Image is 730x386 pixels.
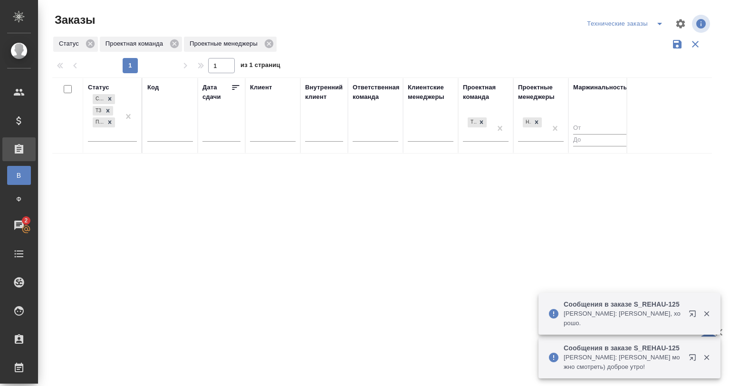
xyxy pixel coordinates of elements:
span: Ф [12,194,26,204]
button: Закрыть [697,353,716,362]
a: В [7,166,31,185]
div: Проектная команда [463,83,509,102]
input: От [573,123,640,135]
span: 2 [19,216,33,225]
div: Проектные менеджеры [184,37,277,52]
div: Технический [468,117,476,127]
span: Посмотреть информацию [692,15,712,33]
button: Закрыть [697,309,716,318]
div: Маржинальность [573,83,627,92]
span: из 1 страниц [240,59,280,73]
div: Код [147,83,159,92]
div: Создан, ТЗ, Подтвержден [92,93,116,105]
p: Сообщения в заказе S_REHAU-125 [564,299,682,309]
p: [PERSON_NAME]: [PERSON_NAME], хорошо. [564,309,682,328]
div: ТЗ [93,106,103,116]
a: Ф [7,190,31,209]
p: Проектная команда [106,39,166,48]
p: Сообщения в заказе S_REHAU-125 [564,343,682,353]
div: Проектная команда [100,37,182,52]
input: До [573,134,640,146]
button: Сохранить фильтры [668,35,686,53]
div: Не указано [522,116,543,128]
button: Сбросить фильтры [686,35,704,53]
p: Проектные менеджеры [190,39,261,48]
p: Статус [59,39,82,48]
span: Заказы [52,12,95,28]
button: Открыть в новой вкладке [683,348,706,371]
div: Ответственная команда [353,83,400,102]
div: Создан, ТЗ, Подтвержден [92,105,114,117]
span: Настроить таблицу [669,12,692,35]
div: split button [585,16,669,31]
div: Подтвержден [93,117,105,127]
div: Дата сдачи [202,83,231,102]
div: Создан, ТЗ, Подтвержден [92,116,116,128]
div: Клиент [250,83,272,92]
button: Открыть в новой вкладке [683,304,706,327]
p: [PERSON_NAME]: [PERSON_NAME] можно смотреть) доброе утро! [564,353,682,372]
div: Технический [467,116,488,128]
a: 2 [2,213,36,237]
div: Создан [93,94,105,104]
div: Внутренний клиент [305,83,343,102]
div: Статус [53,37,98,52]
div: Проектные менеджеры [518,83,564,102]
div: Статус [88,83,109,92]
div: Клиентские менеджеры [408,83,453,102]
span: В [12,171,26,180]
div: Не указано [523,117,531,127]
